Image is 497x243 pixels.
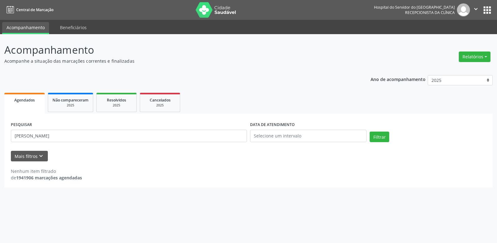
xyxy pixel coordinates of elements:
span: Resolvidos [107,97,126,103]
button: Mais filtroskeyboard_arrow_down [11,151,48,162]
div: Nenhum item filtrado [11,168,82,174]
span: Central de Marcação [16,7,53,12]
i: keyboard_arrow_down [38,153,44,160]
label: DATA DE ATENDIMENTO [250,120,295,130]
span: Agendados [14,97,35,103]
a: Acompanhamento [2,22,49,34]
div: 2025 [52,103,89,108]
button: Relatórios [459,52,490,62]
i:  [472,6,479,12]
button: Filtrar [370,132,389,142]
a: Central de Marcação [4,5,53,15]
label: PESQUISAR [11,120,32,130]
a: Beneficiários [56,22,91,33]
span: Não compareceram [52,97,89,103]
div: de [11,174,82,181]
button: apps [482,5,493,16]
div: 2025 [101,103,132,108]
span: Recepcionista da clínica [405,10,455,15]
img: img [457,3,470,16]
input: Nome, código do beneficiário ou CPF [11,130,247,142]
button:  [470,3,482,16]
div: 2025 [144,103,176,108]
div: Hospital do Servidor do [GEOGRAPHIC_DATA] [374,5,455,10]
p: Acompanhamento [4,42,346,58]
p: Ano de acompanhamento [371,75,426,83]
span: Cancelados [150,97,171,103]
p: Acompanhe a situação das marcações correntes e finalizadas [4,58,346,64]
input: Selecione um intervalo [250,130,367,142]
strong: 1941906 marcações agendadas [16,175,82,181]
